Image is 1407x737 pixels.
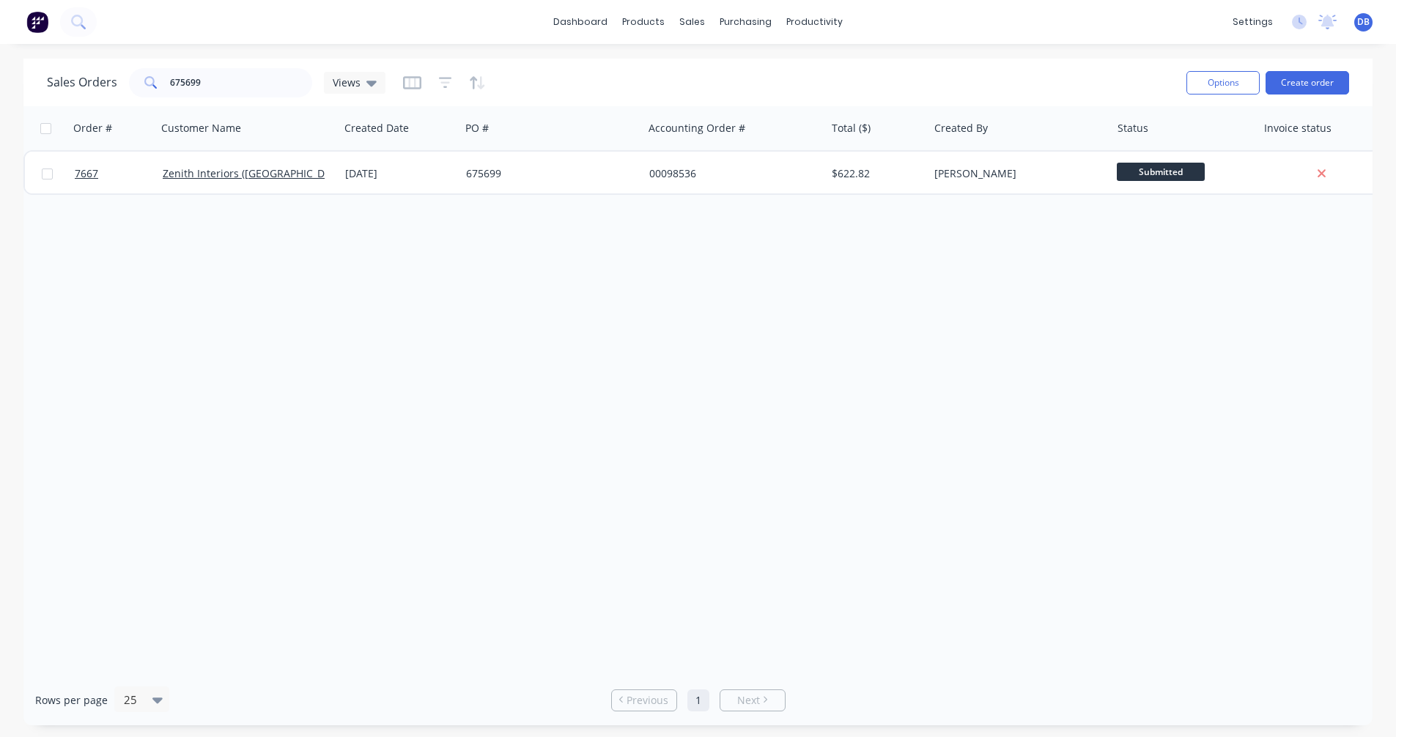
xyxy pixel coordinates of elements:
[934,121,988,136] div: Created By
[465,121,489,136] div: PO #
[35,693,108,708] span: Rows per page
[712,11,779,33] div: purchasing
[612,693,676,708] a: Previous page
[47,75,117,89] h1: Sales Orders
[832,121,871,136] div: Total ($)
[1118,121,1148,136] div: Status
[1264,121,1332,136] div: Invoice status
[1186,71,1260,95] button: Options
[546,11,615,33] a: dashboard
[779,11,850,33] div: productivity
[615,11,672,33] div: products
[649,121,745,136] div: Accounting Order #
[1117,163,1205,181] span: Submitted
[75,152,163,196] a: 7667
[26,11,48,33] img: Factory
[649,166,812,181] div: 00098536
[737,693,760,708] span: Next
[934,166,1097,181] div: [PERSON_NAME]
[1225,11,1280,33] div: settings
[832,166,917,181] div: $622.82
[75,166,98,181] span: 7667
[687,689,709,711] a: Page 1 is your current page
[163,166,385,180] a: Zenith Interiors ([GEOGRAPHIC_DATA]) Pty Ltd
[1357,15,1370,29] span: DB
[1266,71,1349,95] button: Create order
[345,166,454,181] div: [DATE]
[333,75,361,90] span: Views
[672,11,712,33] div: sales
[170,68,313,97] input: Search...
[720,693,785,708] a: Next page
[73,121,112,136] div: Order #
[605,689,791,711] ul: Pagination
[627,693,668,708] span: Previous
[161,121,241,136] div: Customer Name
[466,166,629,181] div: 675699
[344,121,409,136] div: Created Date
